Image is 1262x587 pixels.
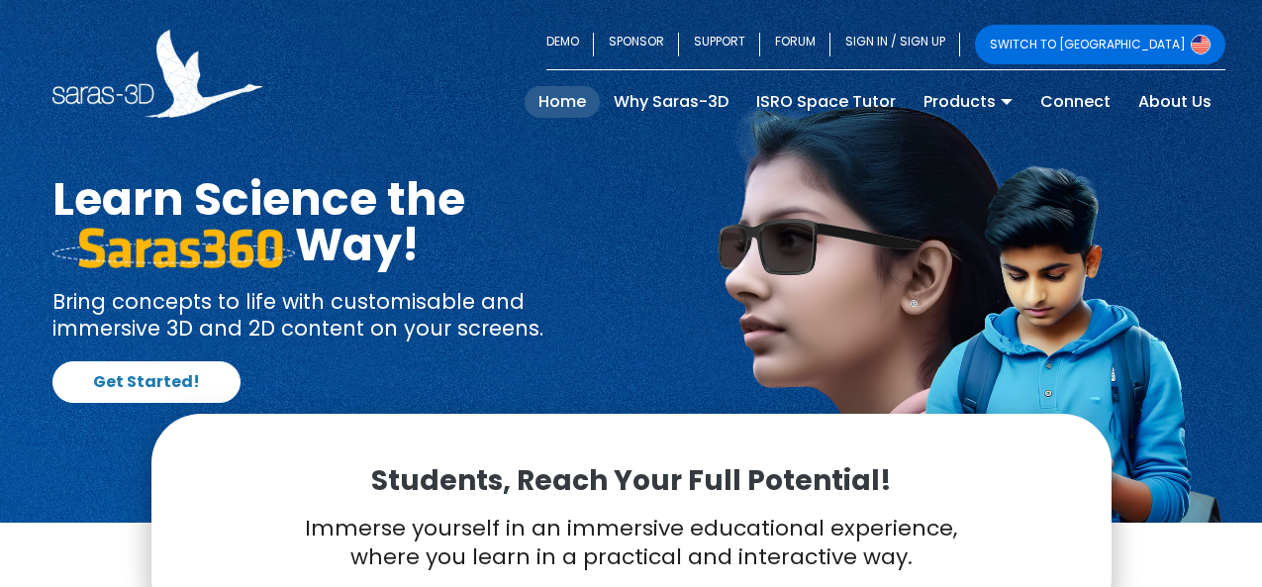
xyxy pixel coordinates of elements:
[1026,86,1124,118] a: Connect
[594,25,679,64] a: SPONSOR
[1191,35,1211,54] img: Switch to USA
[52,228,295,267] img: saras 360
[742,86,910,118] a: ISRO Space Tutor
[201,463,1062,499] p: Students, Reach Your Full Potential!
[52,288,617,342] p: Bring concepts to life with customisable and immersive 3D and 2D content on your screens.
[52,176,617,267] h1: Learn Science the Way!
[1124,86,1225,118] a: About Us
[525,86,600,118] a: Home
[760,25,830,64] a: FORUM
[201,515,1062,571] p: Immerse yourself in an immersive educational experience, where you learn in a practical and inter...
[679,25,760,64] a: SUPPORT
[546,25,594,64] a: DEMO
[600,86,742,118] a: Why Saras-3D
[830,25,960,64] a: SIGN IN / SIGN UP
[52,30,263,118] img: Saras 3D
[910,86,1026,118] a: Products
[975,25,1225,64] a: SWITCH TO [GEOGRAPHIC_DATA]
[52,361,241,403] a: Get Started!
